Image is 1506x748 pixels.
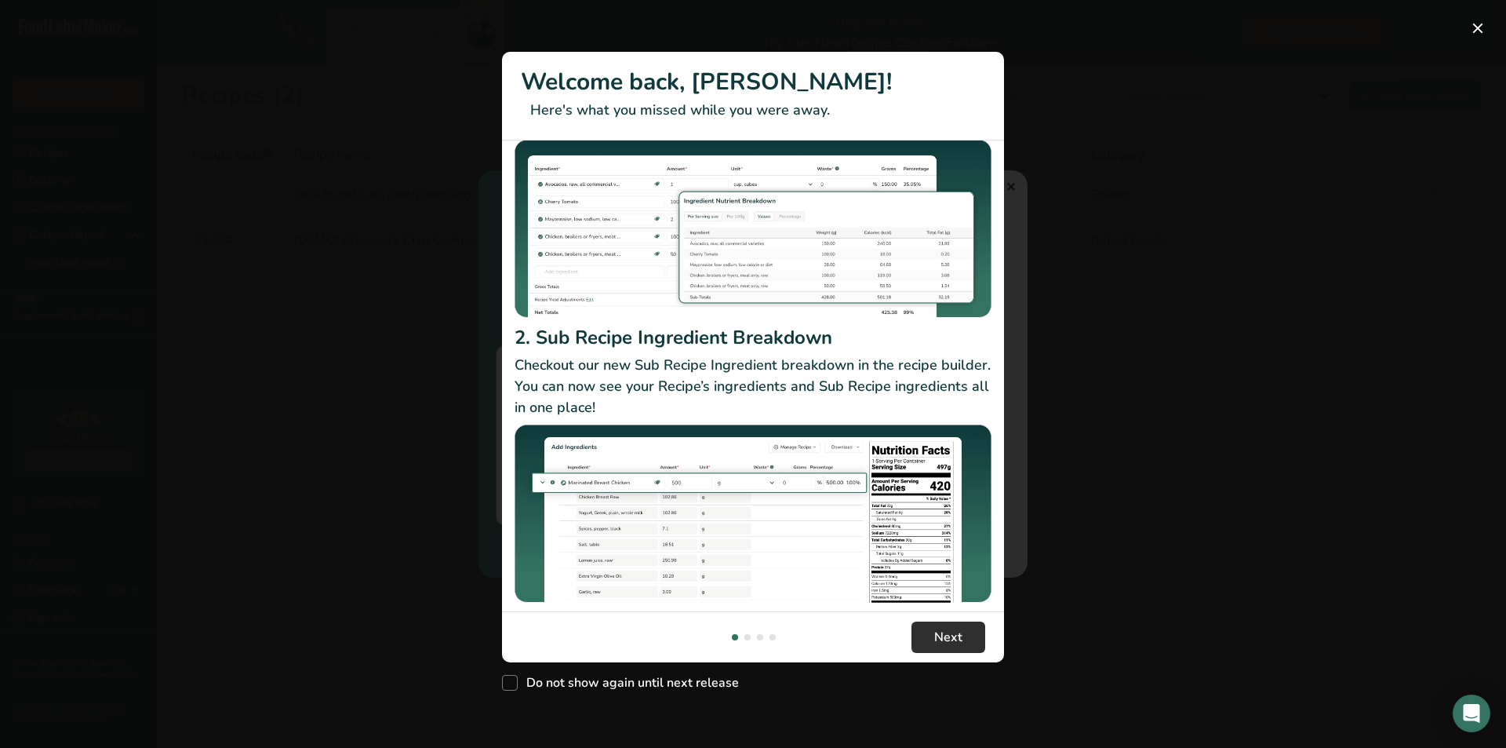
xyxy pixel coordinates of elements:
img: Sub Recipe Ingredient Breakdown [515,425,991,603]
button: Next [911,622,985,653]
div: Open Intercom Messenger [1453,695,1490,732]
span: Do not show again until next release [518,675,739,691]
span: Next [934,628,962,647]
h1: Welcome back, [PERSON_NAME]! [521,64,985,100]
h2: 2. Sub Recipe Ingredient Breakdown [515,323,991,352]
p: Checkout our new Sub Recipe Ingredient breakdown in the recipe builder. You can now see your Reci... [515,355,991,418]
img: Duplicate Ingredients [515,140,991,318]
p: Here's what you missed while you were away. [521,100,985,121]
